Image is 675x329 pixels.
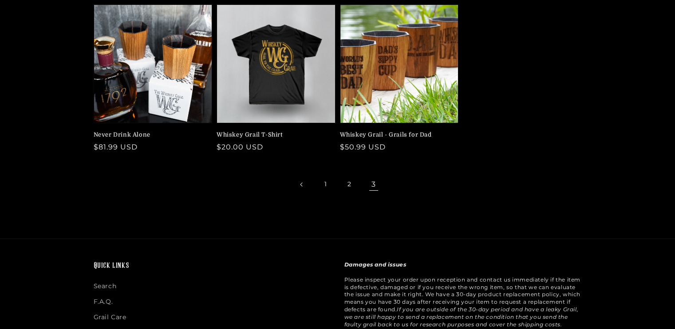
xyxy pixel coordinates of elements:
strong: Damages and issues [344,261,407,268]
a: Previous page [292,175,312,194]
a: Search [94,281,117,294]
em: If you are outside of the 30-day period and have a leaky Grail, we are still happy to send a repl... [344,306,579,328]
a: Page 2 [340,175,359,194]
a: Whiskey Grail - Grails for Dad [340,131,454,139]
a: Never Drink Alone [94,131,207,139]
a: Whiskey Grail T-Shirt [217,131,330,139]
h2: Quick links [94,261,331,271]
nav: Pagination [94,175,582,194]
a: F.A.Q. [94,294,113,309]
a: Page 1 [316,175,336,194]
a: Grail Care [94,309,126,325]
span: Page 3 [364,175,383,194]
